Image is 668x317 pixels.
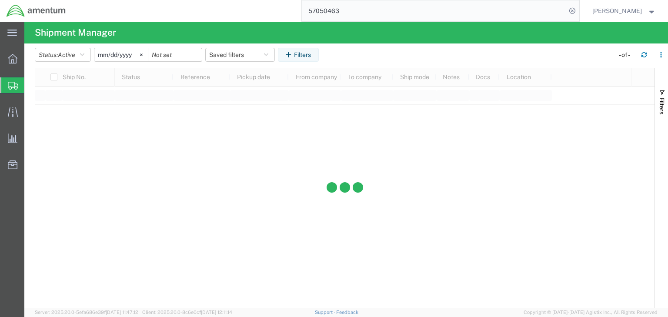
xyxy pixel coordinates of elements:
[148,48,202,61] input: Not set
[58,51,75,58] span: Active
[315,310,337,315] a: Support
[302,0,566,21] input: Search for shipment number, reference number
[524,309,658,316] span: Copyright © [DATE]-[DATE] Agistix Inc., All Rights Reserved
[278,48,319,62] button: Filters
[35,310,138,315] span: Server: 2025.20.0-5efa686e39f
[142,310,232,315] span: Client: 2025.20.0-8c6e0cf
[592,6,656,16] button: [PERSON_NAME]
[592,6,642,16] span: Chris Haes
[35,48,91,62] button: Status:Active
[106,310,138,315] span: [DATE] 11:47:12
[35,22,116,43] h4: Shipment Manager
[619,50,634,60] div: - of -
[201,310,232,315] span: [DATE] 12:11:14
[6,4,66,17] img: logo
[94,48,148,61] input: Not set
[336,310,358,315] a: Feedback
[205,48,275,62] button: Saved filters
[658,97,665,114] span: Filters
